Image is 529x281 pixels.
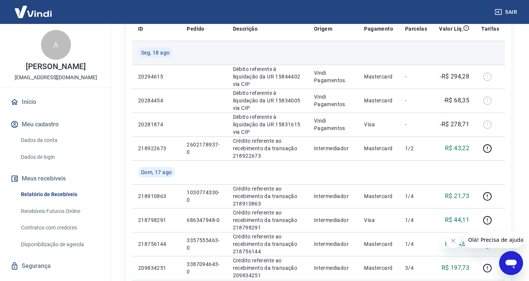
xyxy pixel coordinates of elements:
[187,260,221,275] p: 3387094643-0
[364,264,393,272] p: Mastercard
[18,220,103,235] a: Contratos com credores
[138,192,175,200] p: 218910863
[18,204,103,219] a: Recebíveis Futuros Online
[138,97,175,104] p: 20284454
[233,89,302,112] p: Débito referente à liquidação da UR 15834005 via CIP
[442,263,470,272] p: R$ 197,73
[314,93,352,108] p: Vindi Pagamentos
[138,73,175,80] p: 20294615
[444,96,470,105] p: -R$ 68,35
[364,25,393,33] p: Pagamento
[233,209,302,231] p: Crédito referente ao recebimento da transação 218798291
[9,94,103,110] a: Início
[364,216,393,224] p: Visa
[41,30,71,60] div: A
[364,73,393,80] p: Mastercard
[187,237,221,251] p: 3357555463-0
[9,170,103,187] button: Meus recebíveis
[314,216,352,224] p: Intermediador
[233,257,302,279] p: Crédito referente ao recebimento da transação 209834251
[445,240,469,248] p: R$ 74,82
[364,145,393,152] p: Mastercard
[314,25,332,33] p: Origem
[481,25,499,33] p: Tarifas
[445,144,469,153] p: R$ 43,22
[15,74,97,81] p: [EMAIL_ADDRESS][DOMAIN_NAME]
[233,113,302,136] p: Débito referente à liquidação da UR 15831615 via CIP
[233,185,302,207] p: Crédito referente ao recebimento da transação 218910863
[138,145,175,152] p: 218922673
[314,69,352,84] p: Vindi Pagamentos
[314,145,352,152] p: Intermediador
[314,240,352,248] p: Intermediador
[187,25,204,33] p: Pedido
[18,133,103,148] a: Dados da conta
[445,216,469,225] p: R$ 44,11
[499,251,523,275] iframe: Botão para abrir a janela de mensagens
[138,264,175,272] p: 209834251
[187,216,221,224] p: 686347948-0
[233,137,302,160] p: Crédito referente ao recebimento da transação 218922673
[18,187,103,202] a: Relatório de Recebíveis
[364,121,393,128] p: Visa
[233,25,258,33] p: Descrição
[405,121,427,128] p: -
[233,65,302,88] p: Débito referente à liquidação da UR 15844402 via CIP
[364,240,393,248] p: Mastercard
[138,216,175,224] p: 218798291
[141,49,169,56] span: Seg, 18 ago
[464,232,523,248] iframe: Mensagem da empresa
[9,0,57,23] img: Vindi
[187,189,221,204] p: 1030774330-0
[405,240,427,248] p: 1/4
[439,25,463,33] p: Valor Líq.
[405,73,427,80] p: -
[138,240,175,248] p: 218756144
[18,237,103,252] a: Disponibilização de agenda
[405,192,427,200] p: 1/4
[4,5,63,11] span: Olá! Precisa de ajuda?
[314,117,352,132] p: Vindi Pagamentos
[405,264,427,272] p: 3/4
[405,216,427,224] p: 1/4
[9,116,103,133] button: Meu cadastro
[18,149,103,165] a: Dados de login
[314,192,352,200] p: Intermediador
[138,25,143,33] p: ID
[233,233,302,255] p: Crédito referente ao recebimento da transação 218756144
[364,192,393,200] p: Mastercard
[446,233,461,248] iframe: Fechar mensagem
[493,5,520,19] button: Sair
[440,72,469,81] p: -R$ 294,28
[364,97,393,104] p: Mastercard
[138,121,175,128] p: 20281874
[187,141,221,156] p: 2602178937-0
[405,97,427,104] p: -
[26,63,85,71] p: [PERSON_NAME]
[405,145,427,152] p: 1/2
[405,25,427,33] p: Parcelas
[141,169,172,176] span: Dom, 17 ago
[9,258,103,274] a: Segurança
[445,192,469,201] p: R$ 21,73
[314,264,352,272] p: Intermediador
[440,120,469,129] p: -R$ 278,71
